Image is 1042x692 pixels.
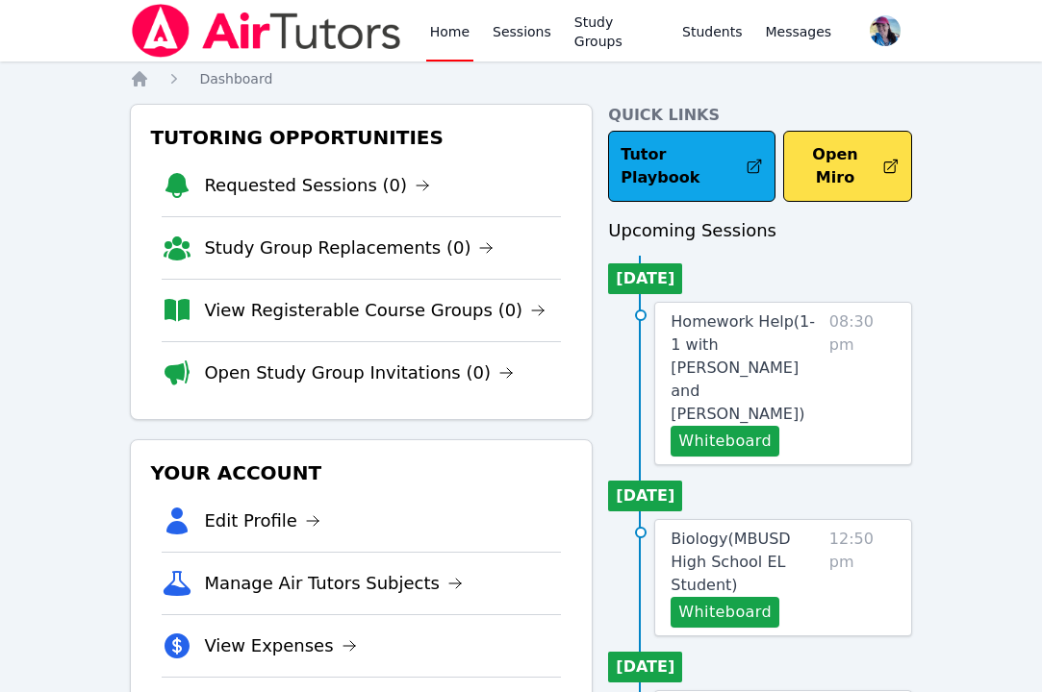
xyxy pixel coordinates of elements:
[783,131,912,202] button: Open Miro
[608,217,911,244] h3: Upcoming Sessions
[765,22,831,41] span: Messages
[671,528,821,597] a: Biology(MBUSD High School EL Student)
[608,131,775,202] a: Tutor Playbook
[130,69,911,88] nav: Breadcrumb
[829,528,896,628] span: 12:50 pm
[608,263,682,294] li: [DATE]
[204,570,463,597] a: Manage Air Tutors Subjects
[146,120,576,155] h3: Tutoring Opportunities
[671,310,821,426] a: Homework Help(1-1 with [PERSON_NAME] and [PERSON_NAME])
[671,597,779,628] button: Whiteboard
[204,507,320,534] a: Edit Profile
[204,359,514,386] a: Open Study Group Invitations (0)
[671,312,815,423] span: Homework Help ( 1-1 with [PERSON_NAME] and [PERSON_NAME] )
[608,652,682,682] li: [DATE]
[204,235,494,261] a: Study Group Replacements (0)
[204,172,430,199] a: Requested Sessions (0)
[671,530,790,594] span: Biology ( MBUSD High School EL Student )
[146,456,576,490] h3: Your Account
[199,71,272,86] span: Dashboard
[204,297,546,324] a: View Registerable Course Groups (0)
[130,4,402,58] img: Air Tutors
[671,426,779,457] button: Whiteboard
[829,310,896,457] span: 08:30 pm
[199,69,272,88] a: Dashboard
[204,632,356,659] a: View Expenses
[608,481,682,511] li: [DATE]
[608,104,911,127] h4: Quick Links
